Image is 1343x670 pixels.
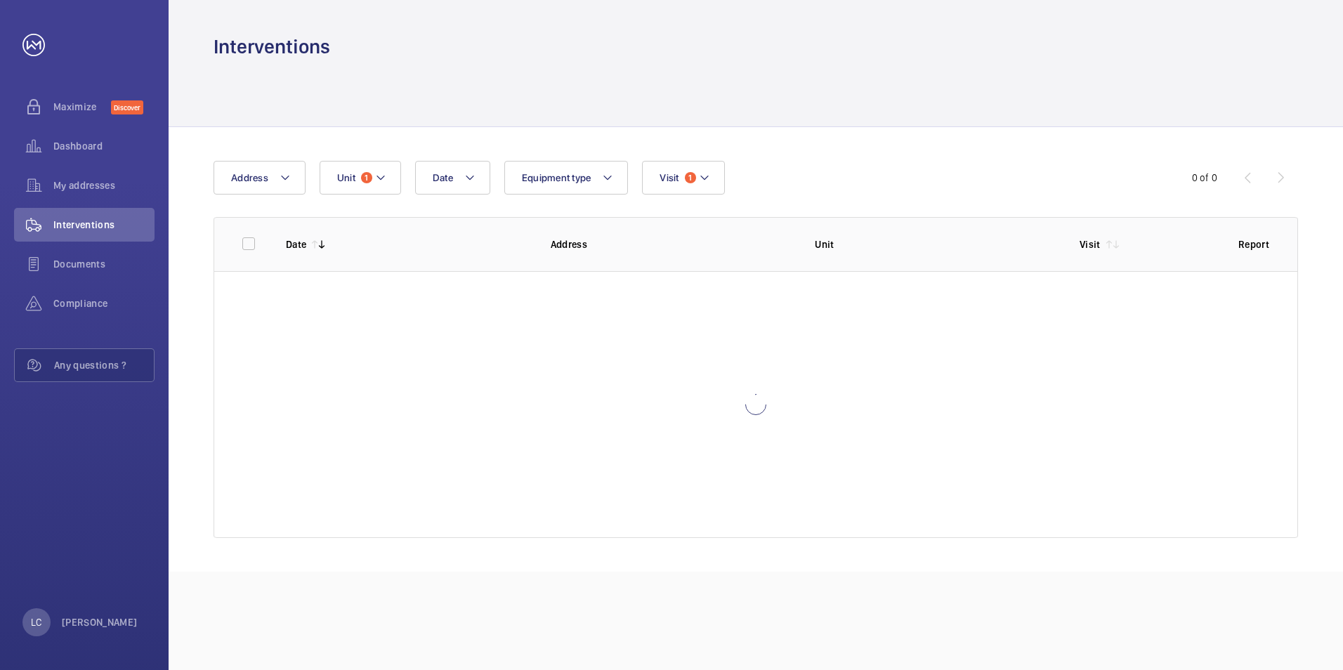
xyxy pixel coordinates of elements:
[31,615,41,629] p: LC
[815,237,1057,251] p: Unit
[286,237,306,251] p: Date
[361,172,372,183] span: 1
[551,237,793,251] p: Address
[53,257,155,271] span: Documents
[231,172,268,183] span: Address
[642,161,724,195] button: Visit1
[53,178,155,192] span: My addresses
[337,172,355,183] span: Unit
[214,161,306,195] button: Address
[53,100,111,114] span: Maximize
[415,161,490,195] button: Date
[433,172,453,183] span: Date
[320,161,401,195] button: Unit1
[62,615,138,629] p: [PERSON_NAME]
[1192,171,1217,185] div: 0 of 0
[685,172,696,183] span: 1
[660,172,679,183] span: Visit
[1238,237,1269,251] p: Report
[53,296,155,310] span: Compliance
[214,34,330,60] h1: Interventions
[53,139,155,153] span: Dashboard
[54,358,154,372] span: Any questions ?
[53,218,155,232] span: Interventions
[1080,237,1101,251] p: Visit
[504,161,629,195] button: Equipment type
[522,172,591,183] span: Equipment type
[111,100,143,114] span: Discover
